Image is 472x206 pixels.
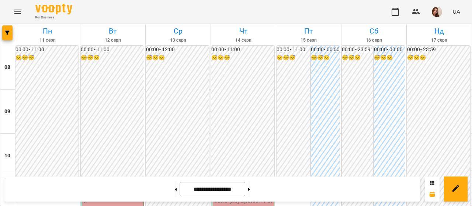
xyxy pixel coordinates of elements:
[81,46,144,54] h6: 00:00 - 11:00
[81,37,144,44] h6: 12 серп
[408,37,471,44] h6: 17 серп
[212,25,275,37] h6: Чт
[277,37,340,44] h6: 15 серп
[81,54,144,62] h6: 😴😴😴
[81,25,144,37] h6: Вт
[374,46,405,54] h6: 00:00 - 00:00
[4,63,10,71] h6: 08
[432,7,442,17] img: 6cd80b088ed49068c990d7a30548842a.jpg
[343,25,405,37] h6: Сб
[277,54,310,62] h6: 😴😴😴
[35,15,72,20] span: For Business
[212,37,275,44] h6: 14 серп
[15,54,79,62] h6: 😴😴😴
[407,54,470,62] h6: 😴😴😴
[342,46,373,54] h6: 00:00 - 23:59
[311,46,340,54] h6: 00:00 - 00:00
[35,4,72,14] img: Voopty Logo
[15,46,79,54] h6: 00:00 - 11:00
[450,5,463,18] button: UA
[146,46,209,54] h6: 00:00 - 12:00
[407,46,470,54] h6: 00:00 - 23:59
[16,25,79,37] h6: Пн
[342,54,373,62] h6: 😴😴😴
[4,152,10,160] h6: 10
[374,54,405,62] h6: 😴😴😴
[146,54,209,62] h6: 😴😴😴
[343,37,405,44] h6: 16 серп
[452,8,460,15] span: UA
[277,46,310,54] h6: 00:00 - 11:00
[4,108,10,116] h6: 09
[147,37,209,44] h6: 13 серп
[277,25,340,37] h6: Пт
[408,25,471,37] h6: Нд
[311,54,340,62] h6: 😴😴😴
[211,46,274,54] h6: 00:00 - 11:00
[147,25,209,37] h6: Ср
[9,3,27,21] button: Menu
[211,54,274,62] h6: 😴😴😴
[16,37,79,44] h6: 11 серп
